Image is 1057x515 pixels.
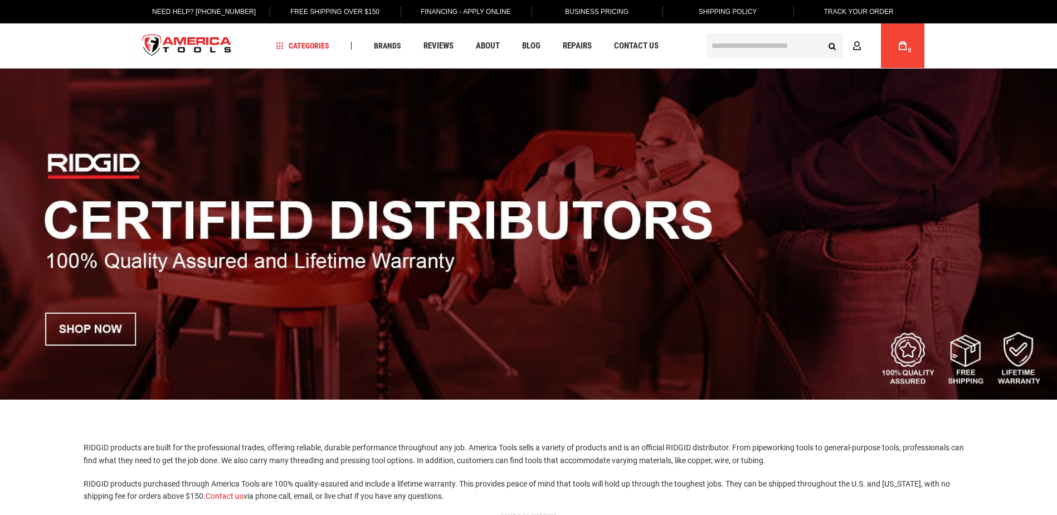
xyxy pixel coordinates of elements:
a: Categories [271,38,334,54]
a: 0 [892,23,913,68]
span: Shipping Policy [699,8,757,16]
a: Contact Us [609,38,664,54]
a: Reviews [418,38,459,54]
span: Blog [522,42,540,50]
p: RIDGID products are built for the professional trades, offering reliable, durable performance thr... [84,441,973,467]
span: 0 [908,47,912,54]
img: America Tools [133,25,241,67]
span: Repairs [563,42,592,50]
a: Brands [369,38,406,54]
span: Contact Us [614,42,659,50]
span: About [476,42,500,50]
a: Contact us [206,492,243,501]
span: Reviews [423,42,454,50]
a: Repairs [558,38,597,54]
p: RIDGID products purchased through America Tools are 100% quality-assured and include a lifetime w... [84,478,973,503]
a: Blog [517,38,545,54]
a: store logo [133,25,241,67]
button: Search [822,35,843,56]
a: About [471,38,505,54]
span: Brands [374,42,401,50]
span: Categories [276,42,329,50]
